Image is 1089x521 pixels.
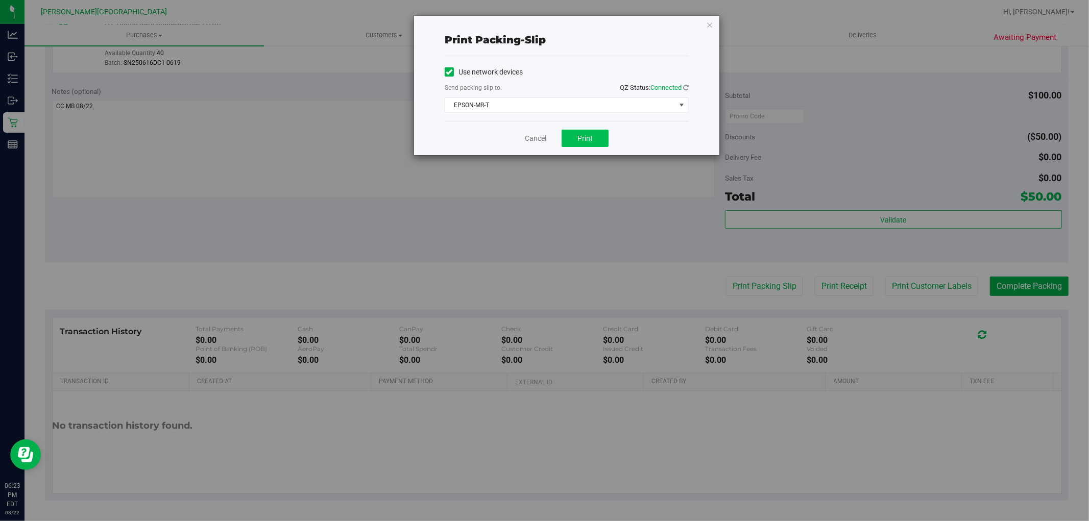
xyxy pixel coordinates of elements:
span: select [675,98,688,112]
label: Use network devices [445,67,523,78]
span: Connected [650,84,682,91]
label: Send packing-slip to: [445,83,502,92]
span: QZ Status: [620,84,689,91]
iframe: Resource center [10,439,41,470]
span: Print packing-slip [445,34,546,46]
span: EPSON-MR-T [445,98,675,112]
a: Cancel [525,133,546,144]
button: Print [562,130,609,147]
span: Print [577,134,593,142]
